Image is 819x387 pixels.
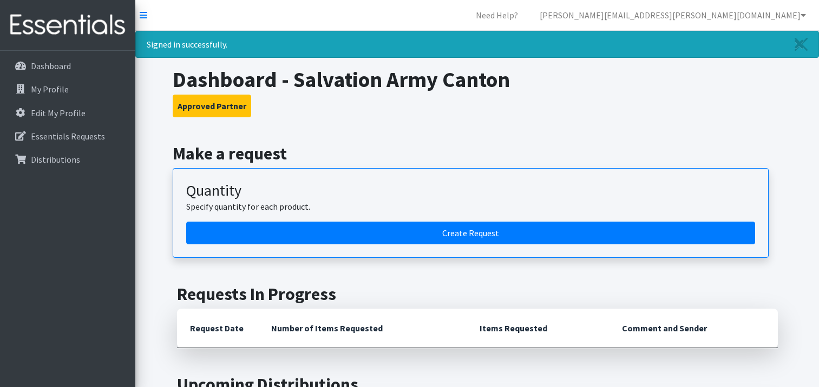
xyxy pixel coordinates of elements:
a: Dashboard [4,55,131,77]
th: Number of Items Requested [258,309,467,348]
a: Distributions [4,149,131,170]
p: My Profile [31,84,69,95]
img: HumanEssentials [4,7,131,43]
p: Distributions [31,154,80,165]
h2: Requests In Progress [177,284,778,304]
div: Signed in successfully. [135,31,819,58]
a: Edit My Profile [4,102,131,124]
a: Create a request by quantity [186,222,755,244]
th: Request Date [177,309,258,348]
a: My Profile [4,78,131,100]
a: Need Help? [467,4,527,26]
h3: Quantity [186,182,755,200]
button: Approved Partner [173,95,251,117]
h2: Make a request [173,143,782,164]
a: Close [784,31,818,57]
p: Essentials Requests [31,131,105,142]
a: [PERSON_NAME][EMAIL_ADDRESS][PERSON_NAME][DOMAIN_NAME] [531,4,815,26]
p: Edit My Profile [31,108,86,118]
h1: Dashboard - Salvation Army Canton [173,66,782,92]
p: Specify quantity for each product. [186,200,755,213]
p: Dashboard [31,61,71,71]
th: Items Requested [467,309,609,348]
a: Essentials Requests [4,125,131,147]
th: Comment and Sender [609,309,777,348]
